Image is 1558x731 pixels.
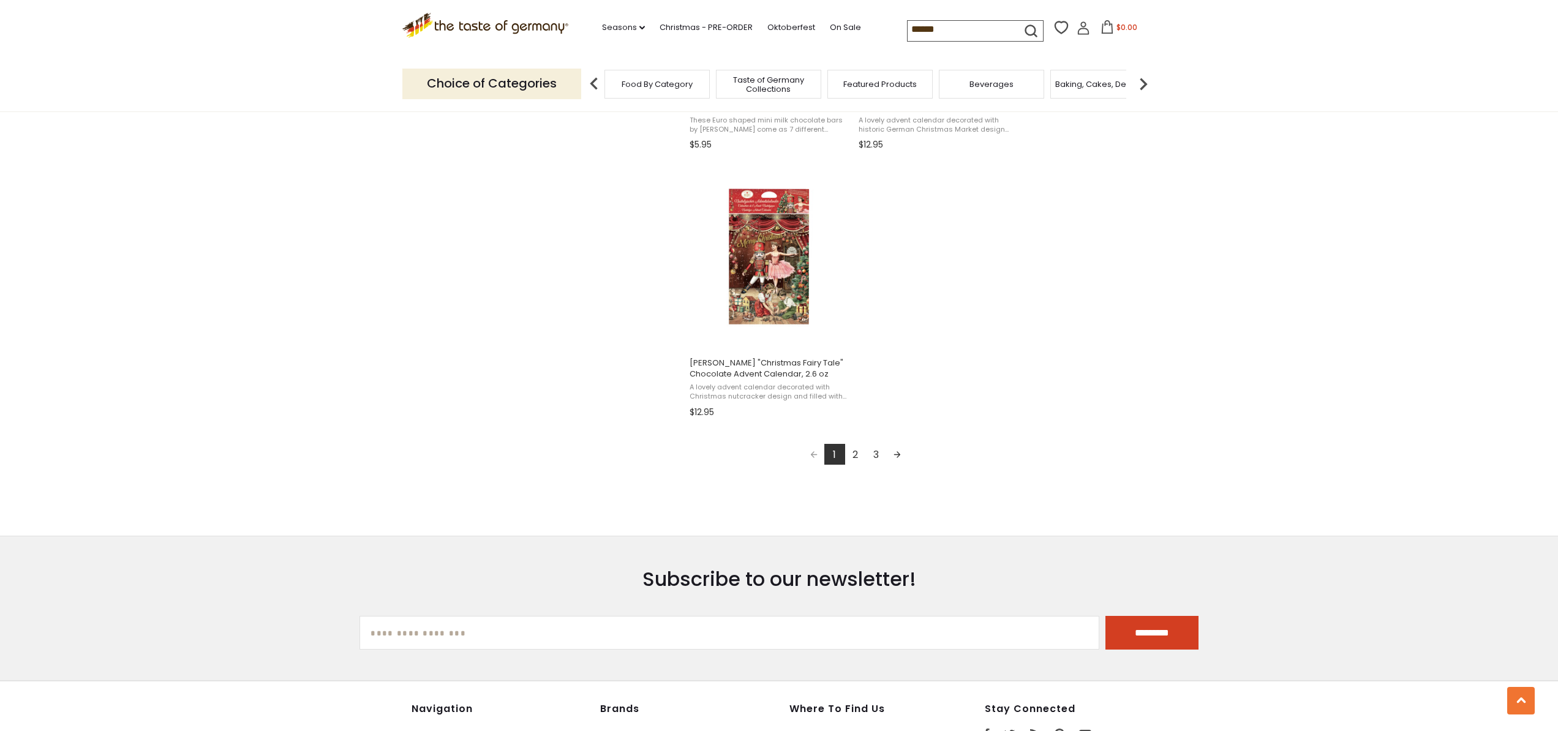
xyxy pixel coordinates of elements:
span: A lovely advent calendar decorated with Christmas nutcracker design and filled with 24 delicious ... [690,383,848,402]
a: Seasons [602,21,645,34]
a: 2 [845,444,866,465]
a: Oktoberfest [767,21,815,34]
img: next arrow [1131,72,1156,96]
a: Featured Products [843,80,917,89]
span: These Euro shaped mini milk chocolate bars by [PERSON_NAME] come as 7 different banknotes. Perfec... [690,116,848,135]
span: $12.95 [690,406,714,419]
h4: Brands [600,703,777,715]
h4: Stay Connected [985,703,1146,715]
a: Beverages [969,80,1014,89]
button: $0.00 [1093,20,1145,39]
h4: Where to find us [789,703,929,715]
div: Pagination [690,444,1021,468]
a: Taste of Germany Collections [720,75,818,94]
a: Next page [887,444,908,465]
a: Heidel "Christmas Fairy Tale" Chocolate Advent Calendar, 2.6 oz [688,165,850,422]
a: Christmas - PRE-ORDER [660,21,753,34]
span: $0.00 [1116,22,1137,32]
a: 1 [824,444,845,465]
img: previous arrow [582,72,606,96]
span: [PERSON_NAME] "Christmas Fairy Tale" Chocolate Advent Calendar, 2.6 oz [690,358,848,380]
img: Heidel Christmas Fairy Tale Chocolate Advent Calendar [688,176,850,338]
a: Food By Category [622,80,693,89]
a: On Sale [830,21,861,34]
span: $12.95 [859,138,883,151]
h4: Navigation [412,703,588,715]
span: $5.95 [690,138,712,151]
p: Choice of Categories [402,69,581,99]
a: 3 [866,444,887,465]
a: Baking, Cakes, Desserts [1055,80,1150,89]
span: A lovely advent calendar decorated with historic German Christmas Market design and filled with 2... [859,116,1017,135]
h3: Subscribe to our newsletter! [359,567,1198,591]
